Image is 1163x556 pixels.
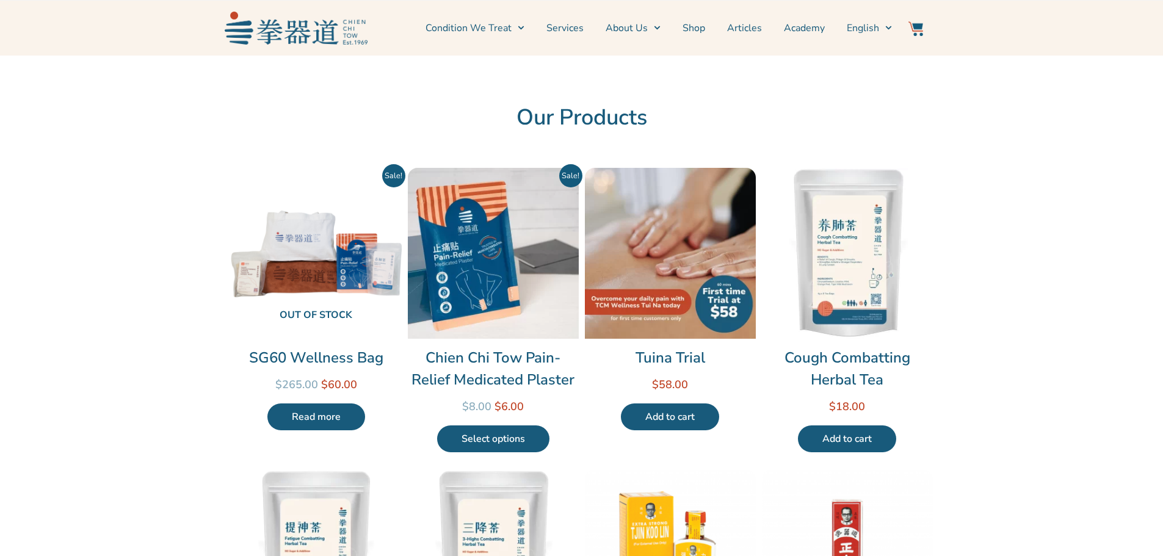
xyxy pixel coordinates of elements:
[829,399,865,414] bdi: 18.00
[231,347,402,369] a: SG60 Wellness Bag
[231,168,402,339] img: SG60 Wellness Bag
[275,377,282,392] span: $
[374,13,893,43] nav: Menu
[267,403,365,430] a: Read more about “SG60 Wellness Bag”
[652,377,688,392] bdi: 58.00
[847,13,892,43] a: English
[408,168,579,339] img: Chien Chi Tow Pain-Relief Medicated Plaster
[829,399,836,414] span: $
[546,13,584,43] a: Services
[652,377,659,392] span: $
[462,399,491,414] bdi: 8.00
[462,399,469,414] span: $
[798,425,896,452] a: Add to cart: “Cough Combatting Herbal Tea”
[231,168,402,339] a: Out of stock
[727,13,762,43] a: Articles
[231,104,933,131] h2: Our Products
[908,21,923,36] img: Website Icon-03
[382,164,405,187] span: Sale!
[585,168,756,339] img: Tuina Trial
[321,377,357,392] bdi: 60.00
[321,377,328,392] span: $
[241,303,392,329] span: Out of stock
[559,164,582,187] span: Sale!
[683,13,705,43] a: Shop
[437,425,549,452] a: Select options for “Chien Chi Tow Pain-Relief Medicated Plaster”
[784,13,825,43] a: Academy
[847,21,879,35] span: English
[426,13,524,43] a: Condition We Treat
[495,399,501,414] span: $
[495,399,524,414] bdi: 6.00
[606,13,661,43] a: About Us
[275,377,318,392] bdi: 265.00
[762,347,933,391] a: Cough Combatting Herbal Tea
[762,168,933,339] img: Cough Combatting Herbal Tea
[621,403,719,430] a: Add to cart: “Tuina Trial”
[408,347,579,391] a: Chien Chi Tow Pain-Relief Medicated Plaster
[585,347,756,369] a: Tuina Trial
